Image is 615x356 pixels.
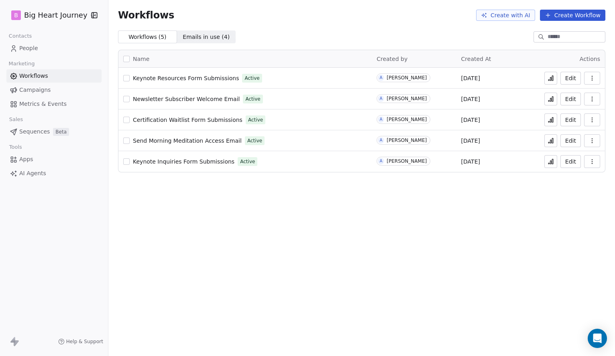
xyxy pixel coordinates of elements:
[387,117,427,122] div: [PERSON_NAME]
[461,158,480,166] span: [DATE]
[6,42,102,55] a: People
[560,93,581,105] button: Edit
[19,155,33,164] span: Apps
[588,329,607,348] div: Open Intercom Messenger
[387,158,427,164] div: [PERSON_NAME]
[380,95,383,102] div: A
[387,75,427,81] div: [PERSON_NAME]
[6,69,102,83] a: Workflows
[461,137,480,145] span: [DATE]
[133,137,242,145] a: Send Morning Meditation Access Email
[461,116,480,124] span: [DATE]
[387,138,427,143] div: [PERSON_NAME]
[66,338,103,345] span: Help & Support
[10,8,86,22] button: BBig Heart Journey
[380,75,383,81] div: A
[6,113,26,125] span: Sales
[377,56,407,62] span: Created by
[461,56,491,62] span: Created At
[380,158,383,164] div: A
[133,55,149,63] span: Name
[19,72,48,80] span: Workflows
[118,10,174,21] span: Workflows
[19,86,51,94] span: Campaigns
[5,30,35,42] span: Contacts
[5,58,38,70] span: Marketing
[244,75,259,82] span: Active
[133,116,242,124] a: Certification Waitlist Form Submissions
[58,338,103,345] a: Help & Support
[476,10,535,21] button: Create with AI
[6,167,102,180] a: AI Agents
[6,83,102,97] a: Campaigns
[247,137,262,144] span: Active
[560,72,581,85] button: Edit
[248,116,263,123] span: Active
[133,158,234,165] span: Keynote Inquiries Form Submissions
[6,97,102,111] a: Metrics & Events
[6,153,102,166] a: Apps
[560,155,581,168] button: Edit
[560,134,581,147] button: Edit
[580,56,600,62] span: Actions
[133,95,240,103] a: Newsletter Subscriber Welcome Email
[133,158,234,166] a: Keynote Inquiries Form Submissions
[461,95,480,103] span: [DATE]
[245,95,260,103] span: Active
[6,141,25,153] span: Tools
[6,125,102,138] a: SequencesBeta
[387,96,427,101] div: [PERSON_NAME]
[461,74,480,82] span: [DATE]
[240,158,255,165] span: Active
[380,137,383,144] div: A
[380,116,383,123] div: A
[133,117,242,123] span: Certification Waitlist Form Submissions
[19,100,67,108] span: Metrics & Events
[53,128,69,136] span: Beta
[133,75,239,81] span: Keynote Resources Form Submissions
[183,33,230,41] span: Emails in use ( 4 )
[540,10,605,21] button: Create Workflow
[560,113,581,126] button: Edit
[24,10,88,20] span: Big Heart Journey
[133,74,239,82] a: Keynote Resources Form Submissions
[133,96,240,102] span: Newsletter Subscriber Welcome Email
[14,11,18,19] span: B
[19,127,50,136] span: Sequences
[19,169,46,178] span: AI Agents
[133,138,242,144] span: Send Morning Meditation Access Email
[19,44,38,53] span: People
